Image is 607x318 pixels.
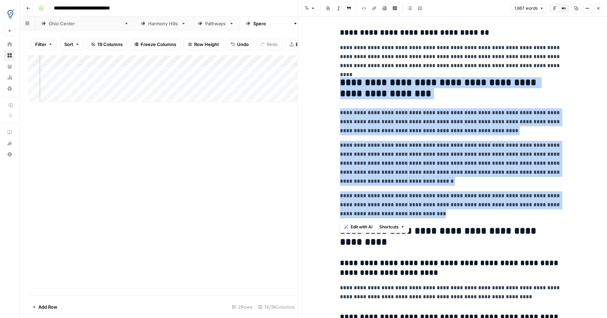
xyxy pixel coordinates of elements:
span: Edit with AI [351,224,372,230]
span: Sort [64,41,73,48]
span: 19 Columns [97,41,123,48]
span: Redo [267,41,278,48]
span: Filter [35,41,46,48]
a: Pathways [192,17,240,30]
div: Harmony Hills [148,20,178,27]
button: 1,667 words [511,4,547,13]
span: 1,667 words [514,5,538,11]
span: Add Row [38,303,57,310]
span: Row Height [194,41,219,48]
button: Help + Support [4,149,15,160]
a: Home [4,39,15,50]
span: Shortcuts [379,224,399,230]
button: Shortcuts [377,222,408,231]
button: 19 Columns [87,39,127,50]
button: Add Row [28,301,61,312]
div: 14/19 Columns [255,301,297,312]
a: Usage [4,72,15,83]
a: [US_STATE][GEOGRAPHIC_DATA] [35,17,135,30]
a: Harmony Hills [135,17,192,30]
span: Undo [237,41,249,48]
button: What's new? [4,138,15,149]
button: Workspace: TDI Content Team [4,6,15,23]
a: Settings [4,83,15,94]
div: [US_STATE][GEOGRAPHIC_DATA] [49,20,121,27]
span: Freeze Columns [141,41,176,48]
button: Undo [226,39,253,50]
div: Pathways [205,20,226,27]
a: AirOps Academy [4,127,15,138]
img: TDI Content Team Logo [4,8,17,20]
button: Edit with AI [342,222,375,231]
button: Filter [31,39,57,50]
button: Export CSV [285,39,325,50]
button: Sort [60,39,84,50]
button: Redo [256,39,282,50]
button: Row Height [183,39,224,50]
div: [PERSON_NAME] [253,20,290,27]
a: Browse [4,50,15,61]
a: [PERSON_NAME] [240,17,304,30]
button: Freeze Columns [130,39,181,50]
a: Your Data [4,61,15,72]
div: 2 Rows [229,301,255,312]
div: What's new? [4,138,15,148]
